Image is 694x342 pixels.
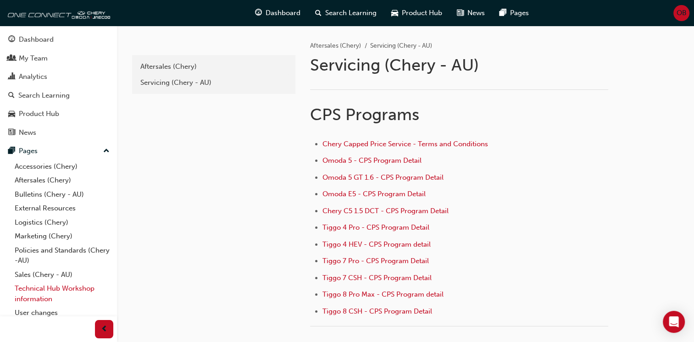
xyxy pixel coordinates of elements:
div: Dashboard [19,34,54,45]
a: Omoda 5 GT 1.6 - CPS Program Detail [322,173,444,182]
div: Analytics [19,72,47,82]
a: search-iconSearch Learning [308,4,384,22]
span: chart-icon [8,73,15,81]
a: Logistics (Chery) [11,215,113,230]
a: Marketing (Chery) [11,229,113,243]
a: Tiggo 7 Pro - CPS Program Detail [322,257,429,265]
a: Tiggo 8 Pro Max - CPS Program detail [322,290,444,298]
span: Search Learning [325,8,377,18]
h1: Servicing (Chery - AU) [310,55,611,75]
button: Pages [4,143,113,160]
span: up-icon [103,145,110,157]
a: Chery Capped Price Service - Terms and Conditions [322,140,488,148]
a: Servicing (Chery - AU) [136,75,292,91]
div: Open Intercom Messenger [663,311,685,333]
a: Bulletins (Chery - AU) [11,188,113,202]
div: News [19,127,36,138]
a: guage-iconDashboard [248,4,308,22]
span: prev-icon [101,324,108,335]
a: Technical Hub Workshop information [11,281,113,306]
button: DashboardMy TeamAnalyticsSearch LearningProduct HubNews [4,29,113,143]
a: Omoda 5 - CPS Program Detail [322,156,422,165]
a: Product Hub [4,105,113,122]
a: Tiggo 8 CSH - CPS Program Detail [322,307,432,315]
a: Policies and Standards (Chery -AU) [11,243,113,268]
a: car-iconProduct Hub [384,4,450,22]
span: car-icon [391,7,398,19]
span: pages-icon [500,7,506,19]
a: pages-iconPages [492,4,536,22]
a: Aftersales (Chery) [11,173,113,188]
a: Accessories (Chery) [11,160,113,174]
a: Analytics [4,68,113,85]
span: guage-icon [8,36,15,44]
span: car-icon [8,110,15,118]
div: Pages [19,146,38,156]
a: User changes [11,306,113,320]
a: Sales (Chery - AU) [11,268,113,282]
div: My Team [19,53,48,64]
span: CPS Programs [310,105,419,124]
div: Product Hub [19,109,59,119]
a: My Team [4,50,113,67]
a: News [4,124,113,141]
button: OB [673,5,689,21]
span: news-icon [457,7,464,19]
a: Aftersales (Chery) [310,42,361,50]
div: Aftersales (Chery) [140,61,287,72]
img: oneconnect [5,4,110,22]
a: Omoda E5 - CPS Program Detail [322,190,426,198]
span: search-icon [315,7,322,19]
span: guage-icon [255,7,262,19]
span: people-icon [8,55,15,63]
li: Servicing (Chery - AU) [370,41,432,51]
div: Search Learning [18,90,70,101]
div: Servicing (Chery - AU) [140,77,287,88]
span: Product Hub [402,8,442,18]
span: news-icon [8,129,15,137]
a: Tiggo 7 CSH - CPS Program Detail [322,274,432,282]
span: OB [677,8,687,18]
a: news-iconNews [450,4,492,22]
span: Dashboard [266,8,300,18]
span: Pages [510,8,529,18]
a: Dashboard [4,31,113,48]
span: News [467,8,485,18]
span: search-icon [8,92,15,100]
a: Aftersales (Chery) [136,59,292,75]
a: Tiggo 4 Pro - CPS Program Detail [322,223,429,232]
a: External Resources [11,201,113,215]
a: Chery C5 1.5 DCT - CPS Program Detail [322,207,449,215]
a: Tiggo 4 HEV - CPS Program detail [322,240,431,248]
span: pages-icon [8,147,15,155]
a: Search Learning [4,87,113,104]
